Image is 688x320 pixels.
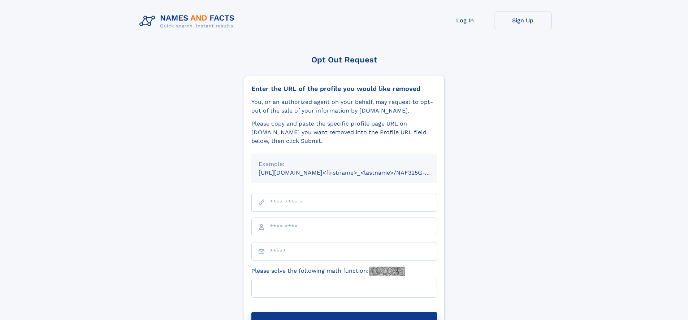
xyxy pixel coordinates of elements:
[259,160,430,168] div: Example:
[251,267,405,276] label: Please solve the following math function:
[494,12,552,29] a: Sign Up
[251,85,437,93] div: Enter the URL of the profile you would like removed
[436,12,494,29] a: Log In
[244,55,445,64] div: Opt Out Request
[137,12,241,31] img: Logo Names and Facts
[251,98,437,115] div: You, or an authorized agent on your behalf, may request to opt-out of the sale of your informatio...
[259,169,451,176] small: [URL][DOMAIN_NAME]<firstname>_<lastname>/NAF325G-xxxxxxxx
[251,119,437,145] div: Please copy and paste the specific profile page URL on [DOMAIN_NAME] you want removed into the Pr...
